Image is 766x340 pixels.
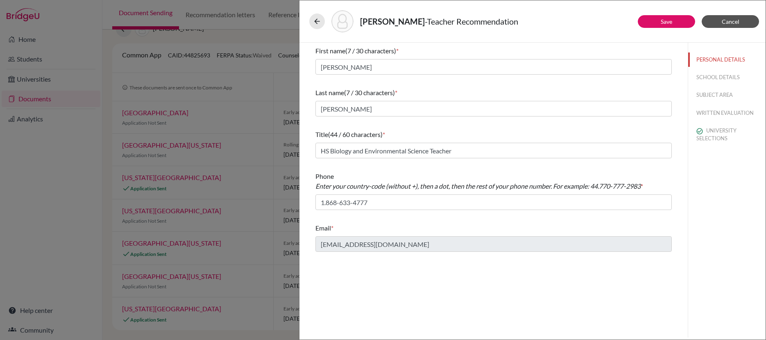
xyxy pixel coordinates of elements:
button: SCHOOL DETAILS [688,70,766,84]
span: Title [315,130,328,138]
span: - Teacher Recommendation [425,16,518,26]
span: First name [315,47,345,55]
span: (44 / 60 characters) [328,130,383,138]
span: Last name [315,89,344,96]
button: PERSONAL DETAILS [688,52,766,67]
i: Enter your country-code (without +), then a dot, then the rest of your phone number. For example:... [315,182,641,190]
button: SUBJECT AREA [688,88,766,102]
img: check_circle_outline-e4d4ac0f8e9136db5ab2.svg [696,128,703,135]
button: WRITTEN EVALUATION [688,106,766,120]
strong: [PERSON_NAME] [360,16,425,26]
span: Email [315,224,331,232]
span: (7 / 30 characters) [344,89,395,96]
button: UNIVERSITY SELECTIONS [688,123,766,146]
span: Phone [315,172,641,190]
span: (7 / 30 characters) [345,47,396,55]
